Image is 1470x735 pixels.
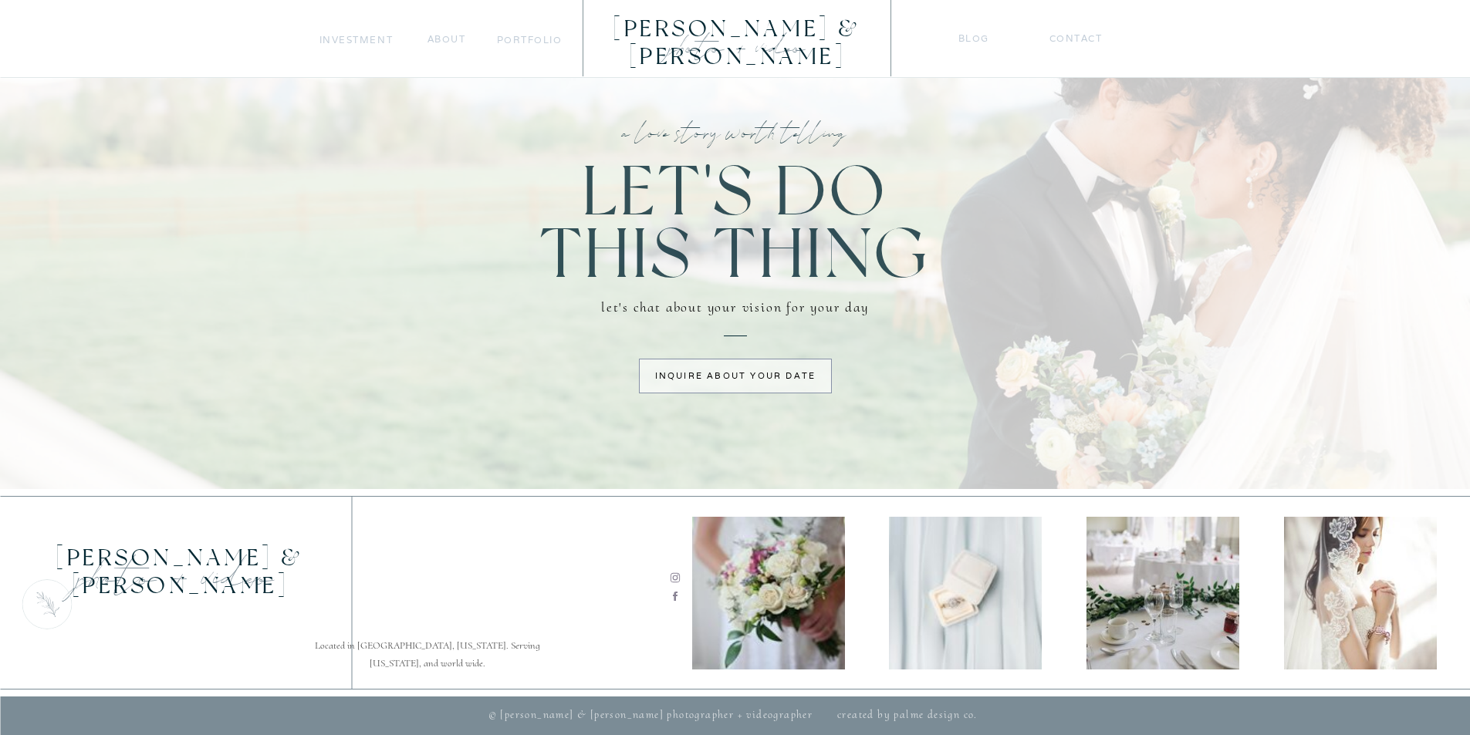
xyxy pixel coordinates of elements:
img: Palme-Design_Matisse_Showit-Website-Template_Wedding-Photographer154 [1086,517,1239,669]
p: let's chat about your vision for your day [583,295,887,312]
p: a love story worth telling [535,121,936,143]
p: created by palme design co. [607,705,1208,727]
img: Palme-Design_Matisse_Showit-Website-Template_Wedding-Photographer133 [1284,517,1437,669]
p: let's do this thing [516,160,955,281]
a: portfolio [497,32,562,48]
a: inquire about your date [647,369,825,383]
a: Investment [319,32,394,48]
a: Contact [1049,30,1104,46]
a: about [427,31,466,47]
img: Palme-Design_Matisse_Showit-Website-Template_Wedding-Photographer105 [692,517,845,669]
p: © [PERSON_NAME] & [PERSON_NAME] PHOTOGRAPHER + VIDEOGRAPHER [350,705,951,727]
a: blog [958,30,989,46]
a: [PERSON_NAME] & [PERSON_NAME] [586,15,889,42]
h3: Located in [GEOGRAPHIC_DATA], [US_STATE]. Serving [US_STATE], and world wide. [293,637,562,685]
div: [PERSON_NAME] & [PERSON_NAME] [25,545,335,573]
img: Palme-Design_Matisse_Showit-Website-Template_Wedding-Photographer8 [889,517,1042,669]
